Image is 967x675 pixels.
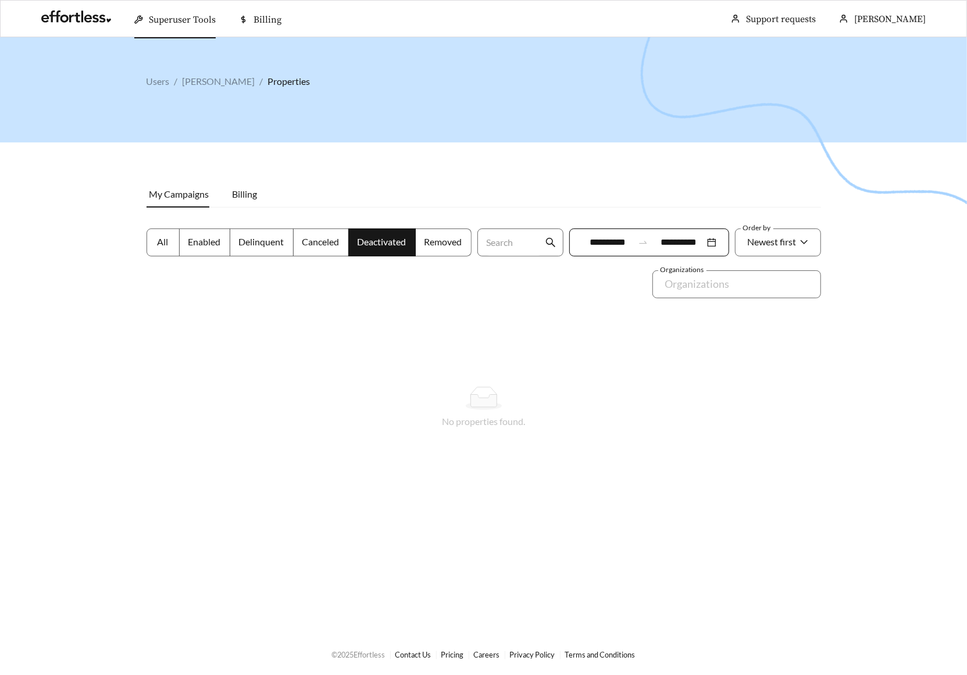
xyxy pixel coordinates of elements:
[638,237,648,248] span: to
[854,13,926,25] span: [PERSON_NAME]
[188,236,221,247] span: Enabled
[748,236,797,247] span: Newest first
[302,236,340,247] span: Canceled
[233,188,258,199] span: Billing
[160,415,807,428] div: No properties found.
[149,188,209,199] span: My Campaigns
[158,236,169,247] span: All
[149,14,216,26] span: Superuser Tools
[358,236,406,247] span: Deactivated
[424,236,462,247] span: Removed
[545,237,556,248] span: search
[239,236,284,247] span: Delinquent
[254,14,281,26] span: Billing
[746,13,816,25] a: Support requests
[638,237,648,248] span: swap-right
